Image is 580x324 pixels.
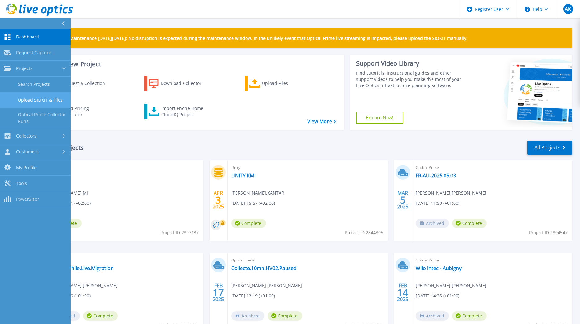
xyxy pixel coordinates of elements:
[262,77,312,90] div: Upload Files
[16,66,33,71] span: Projects
[44,76,113,91] a: Request a Collection
[46,36,467,41] p: Scheduled Maintenance [DATE][DATE]: No disruption is expected during the maintenance window. In t...
[231,164,384,171] span: Unity
[397,281,409,304] div: FEB 2025
[268,311,302,321] span: Complete
[416,190,486,196] span: [PERSON_NAME] , [PERSON_NAME]
[213,290,224,295] span: 17
[16,165,37,170] span: My Profile
[231,173,255,179] a: UNITY KMI
[231,257,384,264] span: Optical Prime
[160,229,199,236] span: Project ID: 2897137
[416,257,569,264] span: Optical Prime
[416,311,449,321] span: Archived
[44,61,336,68] h3: Start a New Project
[416,173,456,179] a: FR-AU-2025.05.03
[231,190,284,196] span: [PERSON_NAME] , KANTAR
[47,265,114,271] a: Collecte.While.Live.Migration
[144,76,214,91] a: Download Collector
[416,219,449,228] span: Archived
[161,105,210,118] div: Import Phone Home CloudIQ Project
[215,197,221,203] span: 3
[452,311,487,321] span: Complete
[16,181,27,186] span: Tools
[231,200,275,207] span: [DATE] 15:57 (+02:00)
[356,112,403,124] a: Explore Now!
[527,141,572,155] a: All Projects
[565,7,571,11] span: AK
[16,133,37,139] span: Collectors
[16,196,39,202] span: PowerSizer
[345,229,383,236] span: Project ID: 2844305
[307,119,336,125] a: View More
[231,265,297,271] a: Collecte.10mn.HV02.Paused
[397,189,409,211] div: MAR 2025
[62,77,111,90] div: Request a Collection
[16,149,38,155] span: Customers
[416,282,486,289] span: [PERSON_NAME] , [PERSON_NAME]
[416,164,569,171] span: Optical Prime
[231,282,302,289] span: [PERSON_NAME] , [PERSON_NAME]
[245,76,314,91] a: Upload Files
[47,164,200,171] span: Optical Prime
[44,104,113,119] a: Cloud Pricing Calculator
[47,282,117,289] span: [PERSON_NAME] , [PERSON_NAME]
[529,229,568,236] span: Project ID: 2804547
[400,197,405,203] span: 5
[397,290,408,295] span: 14
[416,292,459,299] span: [DATE] 14:35 (+01:00)
[16,50,51,55] span: Request Capture
[83,311,118,321] span: Complete
[416,265,462,271] a: Wilo Intec - Aubigny
[212,189,224,211] div: APR 2025
[356,70,469,89] div: Find tutorials, instructional guides and other support videos to help you make the most of your L...
[16,34,39,40] span: Dashboard
[231,311,264,321] span: Archived
[47,257,200,264] span: Optical Prime
[452,219,487,228] span: Complete
[212,281,224,304] div: FEB 2025
[231,219,266,228] span: Complete
[61,105,110,118] div: Cloud Pricing Calculator
[356,59,469,68] div: Support Video Library
[161,77,210,90] div: Download Collector
[231,292,275,299] span: [DATE] 13:19 (+01:00)
[416,200,459,207] span: [DATE] 11:50 (+01:00)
